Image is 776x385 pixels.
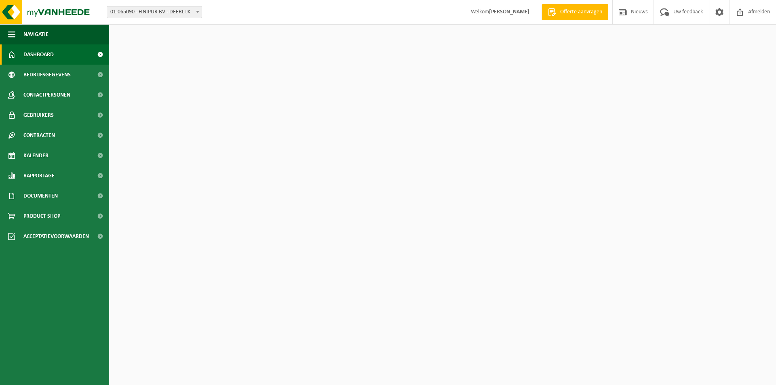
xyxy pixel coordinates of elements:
span: Contactpersonen [23,85,70,105]
span: Product Shop [23,206,60,226]
span: Gebruikers [23,105,54,125]
span: Dashboard [23,44,54,65]
strong: [PERSON_NAME] [489,9,529,15]
span: Documenten [23,186,58,206]
span: Kalender [23,145,48,166]
span: Acceptatievoorwaarden [23,226,89,246]
span: Navigatie [23,24,48,44]
span: 01-065090 - FINIPUR BV - DEERLIJK [107,6,202,18]
a: Offerte aanvragen [542,4,608,20]
span: Rapportage [23,166,55,186]
span: Contracten [23,125,55,145]
span: Offerte aanvragen [558,8,604,16]
span: Bedrijfsgegevens [23,65,71,85]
